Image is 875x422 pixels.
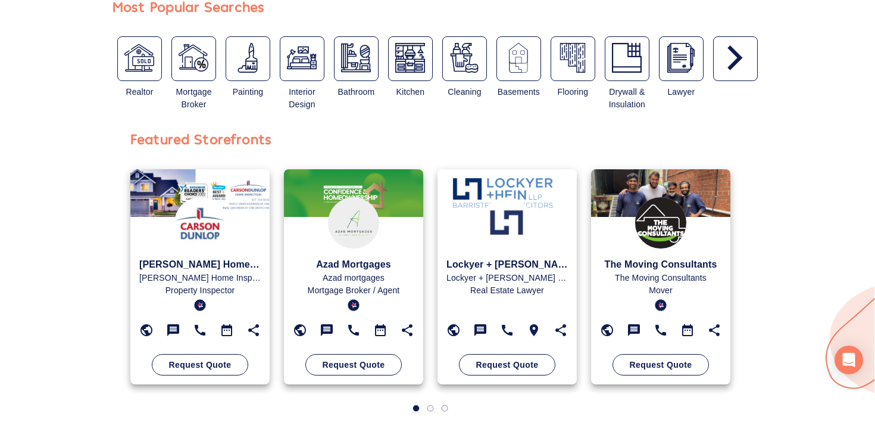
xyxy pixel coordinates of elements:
[174,197,226,249] img: Souqh Logo
[612,43,642,73] img: Drywall and Insulation
[383,36,437,116] div: Kitchen Remodeling
[496,36,541,81] button: Basements
[492,36,546,116] div: Basements
[551,36,595,81] button: Flooring
[334,36,379,81] button: Bathroom Remodeling
[117,86,162,98] div: Realtor
[193,323,207,337] svg: 800-268-7070
[395,43,425,73] img: Kitchen Remodeling
[305,354,402,376] button: Request Quote
[551,86,595,98] div: Flooring
[446,272,568,284] p: Lockyer + Hein LLP
[654,323,668,337] svg: 647-680-4720
[600,272,721,284] p: The Moving Consultants
[442,36,487,81] button: Cleaning Services
[139,284,261,297] p: Property Inspector
[171,86,216,111] div: Mortgage Broker
[496,86,541,98] div: Basements
[654,36,708,116] div: Real Estate Lawyer
[328,197,379,249] img: Souqh Logo
[600,257,721,272] p: The Moving Consultants
[442,86,487,98] div: Cleaning
[437,36,492,116] div: Cleaning Services
[275,36,329,116] div: Interior Design Services
[476,358,539,373] span: Request Quote
[504,43,533,73] img: Basements
[226,86,270,98] div: Painting
[167,36,221,116] div: Mortgage Broker / Agent
[194,299,206,311] img: blue badge
[666,43,696,73] img: Real Estate Lawyer
[233,43,262,73] img: Painters & Decorators
[388,86,433,98] div: Kitchen
[287,43,317,73] img: Interior Design Services
[293,257,414,272] p: Azad Mortgages
[169,358,232,373] span: Request Quote
[446,284,568,297] p: Real Estate Lawyer
[388,36,433,81] button: Kitchen Remodeling
[139,272,261,284] p: Carson Dunlop Home Inspections
[329,36,383,116] div: Bathroom Remodeling
[600,36,654,116] div: Drywall and Insulation
[630,358,692,373] span: Request Quote
[659,86,704,98] div: Lawyer
[449,43,479,73] img: Cleaning Services
[348,299,360,311] img: blue badge
[112,36,167,116] div: Real Estate Broker / Agent
[605,36,649,81] button: Drywall and Insulation
[835,346,863,374] div: Open Intercom Messenger
[323,358,385,373] span: Request Quote
[655,299,667,311] img: blue badge
[446,257,568,272] p: Lockyer + Hein LLP
[117,36,162,81] button: Real Estate Broker / Agent
[600,284,721,297] p: Mover
[459,354,556,376] button: Request Quote
[293,284,414,297] p: Mortgage Broker / Agent
[124,43,154,73] img: Real Estate Broker / Agent
[612,354,710,376] button: Request Quote
[226,36,270,81] button: Painters & Decorators
[659,36,704,81] button: Real Estate Lawyer
[341,43,371,73] img: Bathroom Remodeling
[171,36,216,81] button: Mortgage Broker / Agent
[179,43,208,73] img: Mortgage Broker / Agent
[546,36,600,116] div: Flooring
[605,86,649,111] div: Drywall & Insulation
[280,36,324,81] button: Interior Design Services
[482,197,533,249] img: Souqh Logo
[293,272,414,284] p: Azad mortgages
[635,197,686,249] img: Souqh Logo
[346,323,361,337] svg: 450-517-2023
[152,354,249,376] button: Request Quote
[139,257,261,272] p: Carson Dunlop Home Inspections
[334,86,379,98] div: Bathroom
[558,43,587,73] img: Flooring
[280,86,324,111] div: Interior Design
[500,323,514,337] svg: 647-544-6282
[130,128,271,150] div: Featured Storefronts
[221,36,275,116] div: Painters & Decorators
